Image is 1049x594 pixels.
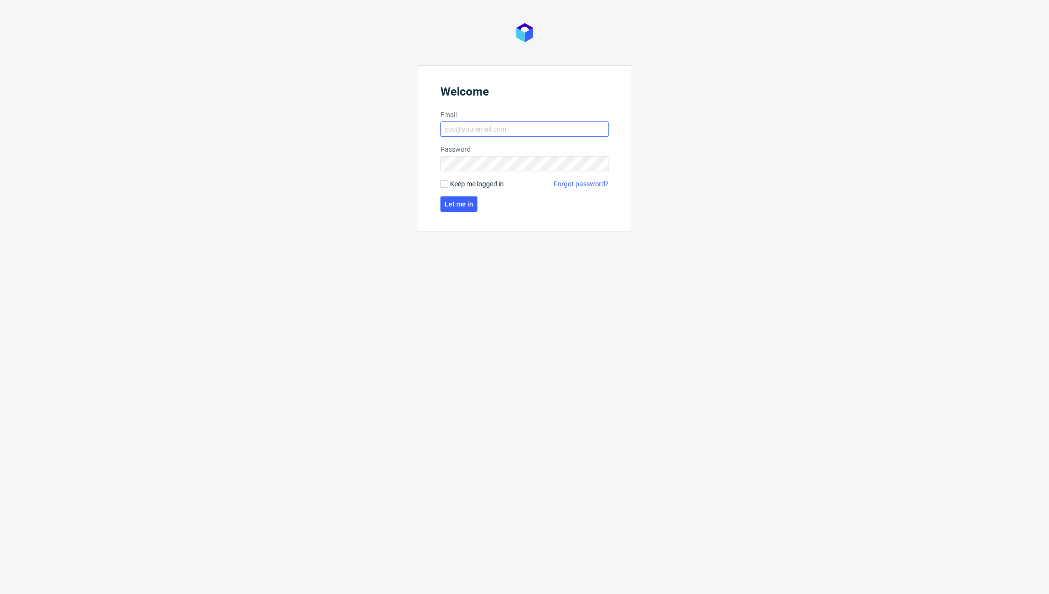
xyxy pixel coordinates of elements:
span: Keep me logged in [450,179,504,189]
label: Email [440,110,609,120]
button: Let me in [440,196,477,212]
span: Let me in [445,201,473,207]
a: Forgot password? [554,179,609,189]
label: Password [440,145,609,154]
header: Welcome [440,85,609,102]
input: you@youremail.com [440,121,609,137]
